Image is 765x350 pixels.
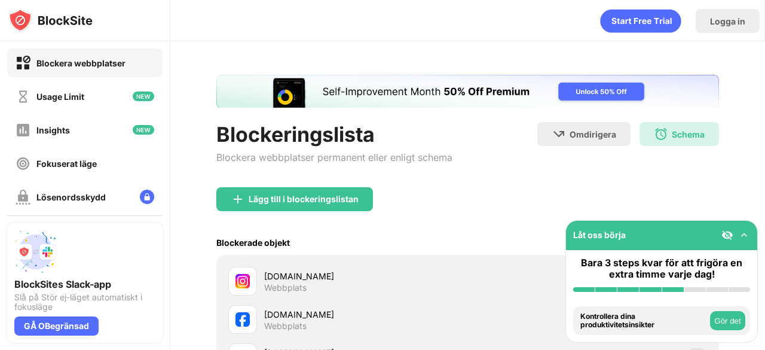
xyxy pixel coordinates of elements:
[216,238,290,248] div: Blockerade objekt
[216,151,452,163] div: Blockera webbplatser permanent eller enligt schema
[573,257,750,280] div: Bara 3 steps kvar för att frigöra en extra timme varje dag!
[216,75,719,108] iframe: Banner
[235,312,250,327] img: favicons
[216,122,452,147] div: Blockeringslista
[36,58,126,68] div: Blockera webbplatser
[36,192,106,202] div: Lösenordsskydd
[140,190,154,204] img: lock-menu.svg
[14,278,155,290] div: BlockSites Slack-app
[36,125,70,135] div: Insights
[14,230,57,273] img: push-slack.svg
[672,129,705,139] div: Schema
[264,270,468,282] div: [DOMAIN_NAME]
[738,229,750,241] img: omni-setup-toggle.svg
[710,16,745,26] div: Logga in
[16,89,30,104] img: time-usage-off.svg
[235,274,250,288] img: favicons
[710,311,745,330] button: Gör det
[8,8,93,32] img: logo-blocksite.svg
[16,190,30,205] img: password-protection-off.svg
[133,92,154,101] img: new-icon.svg
[16,156,30,171] img: focus-off.svg
[14,316,99,336] div: GÅ OBegränsad
[36,159,97,169] div: Fokuserat läge
[36,92,84,102] div: Usage Limit
[721,229,733,241] img: eye-not-visible.svg
[570,129,616,139] div: Omdirigera
[264,321,307,331] div: Webbplats
[600,9,681,33] div: animation
[580,312,707,330] div: Kontrollera dina produktivitetsinsikter
[133,125,154,135] img: new-icon.svg
[16,123,30,138] img: insights-off.svg
[16,56,30,71] img: block-on.svg
[249,194,359,204] div: Lägg till i blockeringslistan
[264,282,307,293] div: Webbplats
[573,230,626,240] div: Låt oss börja
[14,293,155,312] div: Slå på Stör ej-läget automatiskt i fokusläge
[264,308,468,321] div: [DOMAIN_NAME]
